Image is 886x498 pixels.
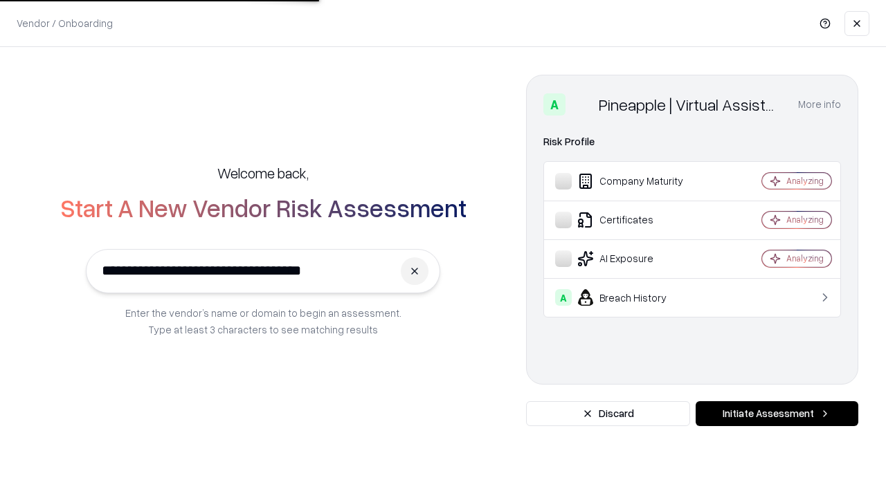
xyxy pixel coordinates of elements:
[786,252,824,264] div: Analyzing
[17,16,113,30] p: Vendor / Onboarding
[555,173,721,190] div: Company Maturity
[555,289,572,306] div: A
[599,93,781,116] div: Pineapple | Virtual Assistant Agency
[786,175,824,187] div: Analyzing
[696,401,858,426] button: Initiate Assessment
[60,194,467,221] h2: Start A New Vendor Risk Assessment
[543,133,841,150] div: Risk Profile
[555,250,721,267] div: AI Exposure
[217,163,309,183] h5: Welcome back,
[555,289,721,306] div: Breach History
[543,93,566,116] div: A
[526,401,690,426] button: Discard
[798,92,841,117] button: More info
[571,93,593,116] img: Pineapple | Virtual Assistant Agency
[125,304,401,338] p: Enter the vendor’s name or domain to begin an assessment. Type at least 3 characters to see match...
[786,214,824,225] div: Analyzing
[555,212,721,228] div: Certificates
